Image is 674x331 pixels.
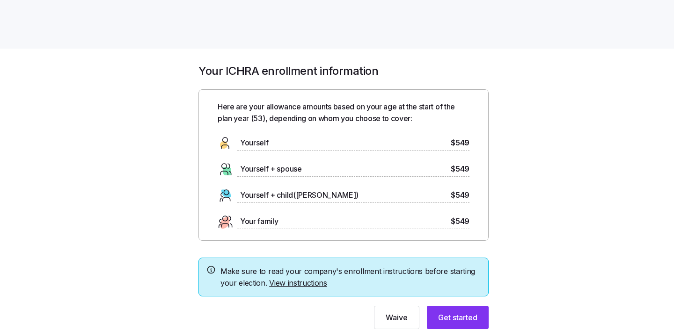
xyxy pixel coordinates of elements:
[240,189,359,201] span: Yourself + child([PERSON_NAME])
[427,306,489,329] button: Get started
[451,163,469,175] span: $549
[198,64,489,78] h1: Your ICHRA enrollment information
[451,137,469,149] span: $549
[220,266,481,289] span: Make sure to read your company's enrollment instructions before starting your election.
[240,163,302,175] span: Yourself + spouse
[240,137,268,149] span: Yourself
[451,189,469,201] span: $549
[386,312,408,323] span: Waive
[451,216,469,227] span: $549
[438,312,477,323] span: Get started
[218,101,469,124] span: Here are your allowance amounts based on your age at the start of the plan year ( 53 ), depending...
[269,278,327,288] a: View instructions
[374,306,419,329] button: Waive
[240,216,278,227] span: Your family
